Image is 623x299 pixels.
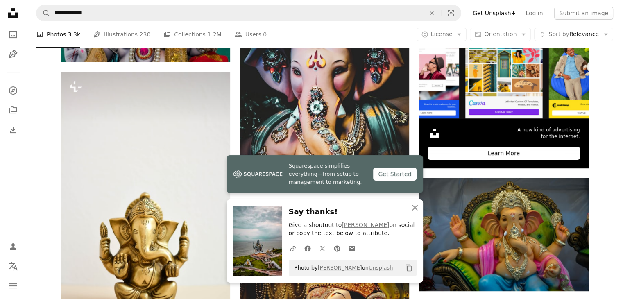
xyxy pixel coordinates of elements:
a: Collections [5,102,21,118]
div: Learn More [428,147,580,160]
a: Illustrations 230 [93,21,150,48]
a: [PERSON_NAME] [342,222,389,228]
a: Lord Ganesha [240,66,409,73]
span: License [431,31,453,37]
img: gold and purple hindu deity figurine [419,178,588,291]
button: Submit an image [554,7,613,20]
button: Language [5,258,21,274]
img: file-1747939142011-51e5cc87e3c9 [233,168,282,180]
div: Get Started [373,168,416,181]
span: 1.2M [207,30,221,39]
img: file-1631306537910-2580a29a3cfcimage [428,127,441,140]
a: Share on Twitter [315,240,330,256]
button: Search Unsplash [36,5,50,21]
span: Relevance [548,30,599,39]
p: Give a shoutout to on social or copy the text below to attribute. [289,221,417,238]
span: 0 [263,30,267,39]
a: Share on Pinterest [330,240,344,256]
a: Photos [5,26,21,43]
span: Sort by [548,31,569,37]
span: Orientation [484,31,517,37]
button: Orientation [470,28,531,41]
button: Sort byRelevance [534,28,613,41]
a: Share on Facebook [300,240,315,256]
a: Log in / Sign up [5,238,21,255]
a: [PERSON_NAME] [318,265,362,271]
button: License [417,28,467,41]
a: Log in [521,7,548,20]
a: a small gold statue [61,195,230,202]
button: Copy to clipboard [402,261,416,275]
a: Home — Unsplash [5,5,21,23]
a: Explore [5,82,21,99]
a: Squarespace simplifies everything—from setup to management to marketing.Get Started [227,155,423,193]
span: 230 [140,30,151,39]
a: Users 0 [235,21,267,48]
button: Visual search [441,5,461,21]
span: Photo by on [290,261,393,274]
a: gold and purple hindu deity figurine [419,231,588,238]
a: Download History [5,122,21,138]
form: Find visuals sitewide [36,5,461,21]
span: Squarespace simplifies everything—from setup to management to marketing. [289,162,367,186]
a: Unsplash [369,265,393,271]
h3: Say thanks! [289,206,417,218]
button: Clear [423,5,441,21]
span: A new kind of advertising for the internet. [517,127,580,140]
a: Illustrations [5,46,21,62]
a: Collections 1.2M [163,21,221,48]
a: Get Unsplash+ [468,7,521,20]
button: Menu [5,278,21,294]
a: Share over email [344,240,359,256]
